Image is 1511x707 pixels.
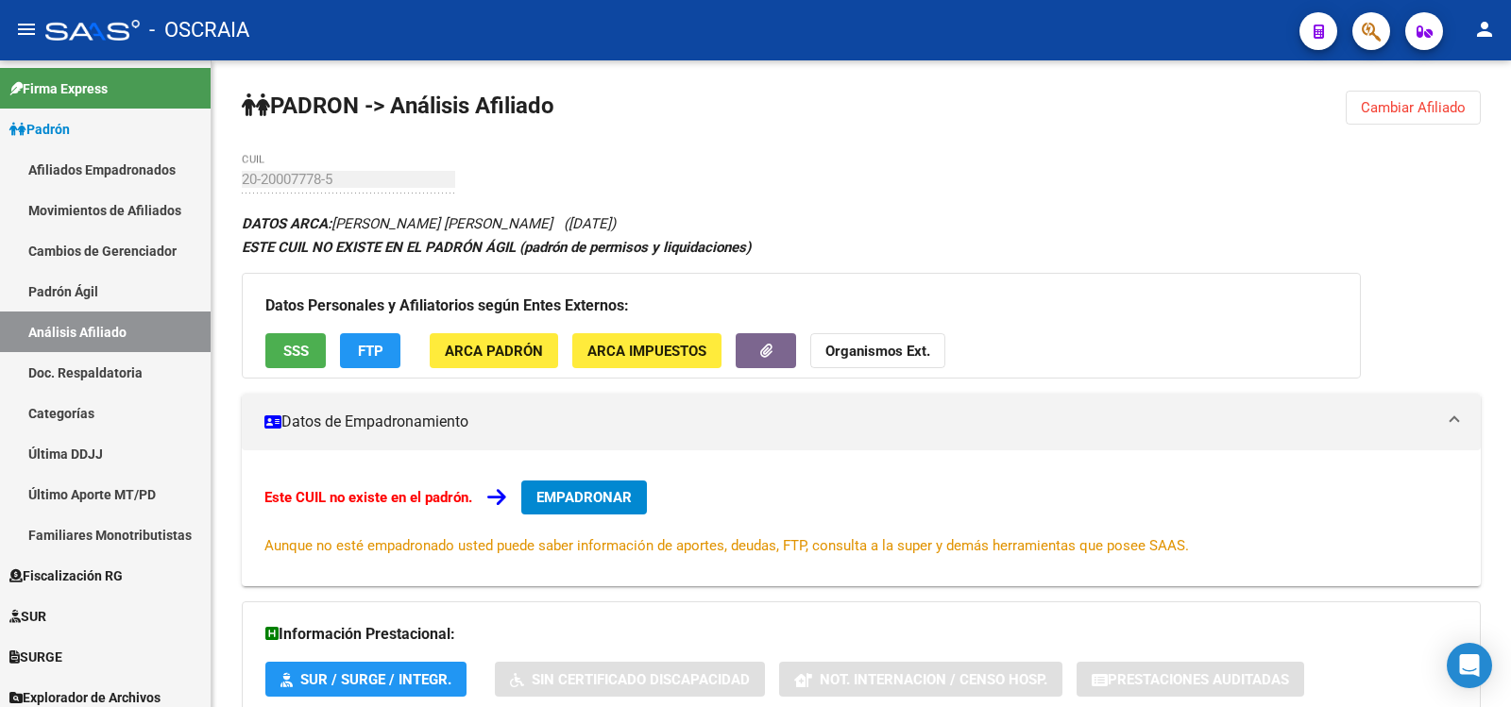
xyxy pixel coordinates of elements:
[521,480,647,514] button: EMPADRONAR
[15,18,38,41] mat-icon: menu
[242,394,1481,450] mat-expansion-panel-header: Datos de Empadronamiento
[265,662,467,697] button: SUR / SURGE / INTEGR.
[265,621,1457,648] h3: Información Prestacional:
[265,293,1337,319] h3: Datos Personales y Afiliatorios según Entes Externos:
[9,119,70,140] span: Padrón
[264,412,1435,432] mat-panel-title: Datos de Empadronamiento
[1108,671,1289,688] span: Prestaciones Auditadas
[779,662,1062,697] button: Not. Internacion / Censo Hosp.
[340,333,400,368] button: FTP
[300,671,451,688] span: SUR / SURGE / INTEGR.
[9,647,62,667] span: SURGE
[1077,662,1304,697] button: Prestaciones Auditadas
[242,450,1481,586] div: Datos de Empadronamiento
[9,606,46,627] span: SUR
[572,333,722,368] button: ARCA Impuestos
[242,215,552,232] span: [PERSON_NAME] [PERSON_NAME]
[564,215,616,232] span: ([DATE])
[587,343,706,360] span: ARCA Impuestos
[242,93,554,119] strong: PADRON -> Análisis Afiliado
[264,537,1189,554] span: Aunque no esté empadronado usted puede saber información de aportes, deudas, FTP, consulta a la s...
[430,333,558,368] button: ARCA Padrón
[820,671,1047,688] span: Not. Internacion / Censo Hosp.
[149,9,249,51] span: - OSCRAIA
[9,78,108,99] span: Firma Express
[536,489,632,506] span: EMPADRONAR
[9,565,123,586] span: Fiscalización RG
[242,215,331,232] strong: DATOS ARCA:
[825,343,930,360] strong: Organismos Ext.
[1473,18,1496,41] mat-icon: person
[265,333,326,368] button: SSS
[1447,643,1492,688] div: Open Intercom Messenger
[283,343,309,360] span: SSS
[1346,91,1481,125] button: Cambiar Afiliado
[445,343,543,360] span: ARCA Padrón
[495,662,765,697] button: Sin Certificado Discapacidad
[242,239,751,256] strong: ESTE CUIL NO EXISTE EN EL PADRÓN ÁGIL (padrón de permisos y liquidaciones)
[264,489,472,506] strong: Este CUIL no existe en el padrón.
[532,671,750,688] span: Sin Certificado Discapacidad
[1361,99,1466,116] span: Cambiar Afiliado
[810,333,945,368] button: Organismos Ext.
[358,343,383,360] span: FTP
